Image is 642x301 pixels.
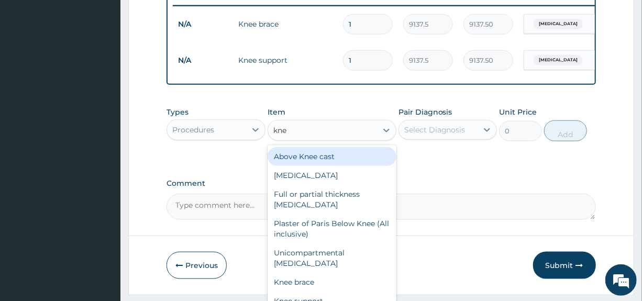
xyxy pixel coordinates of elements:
td: Knee brace [233,14,338,35]
div: Knee brace [268,273,396,292]
button: Previous [167,252,227,279]
td: N/A [173,51,233,70]
label: Comment [167,179,595,188]
div: Minimize live chat window [172,5,197,30]
label: Pair Diagnosis [399,107,452,117]
label: Unit Price [499,107,537,117]
button: Submit [533,252,596,279]
div: Unicompartmental [MEDICAL_DATA] [268,243,396,273]
label: Types [167,108,189,117]
textarea: Type your message and hit 'Enter' [5,195,200,231]
img: d_794563401_company_1708531726252_794563401 [19,52,42,79]
button: Add [544,120,587,141]
div: Select Diagnosis [404,125,466,135]
div: Procedures [172,125,214,135]
span: [MEDICAL_DATA] [534,55,583,65]
td: Knee support [233,50,338,71]
span: We're online! [61,86,145,192]
span: [MEDICAL_DATA] [534,19,583,29]
div: Plaster of Paris Below Knee (All inclusive) [268,214,396,243]
td: N/A [173,15,233,34]
div: Above Knee cast [268,147,396,166]
label: Item [268,107,285,117]
div: Full or partial thickness [MEDICAL_DATA] [268,185,396,214]
div: Chat with us now [54,59,176,72]
div: [MEDICAL_DATA] [268,166,396,185]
